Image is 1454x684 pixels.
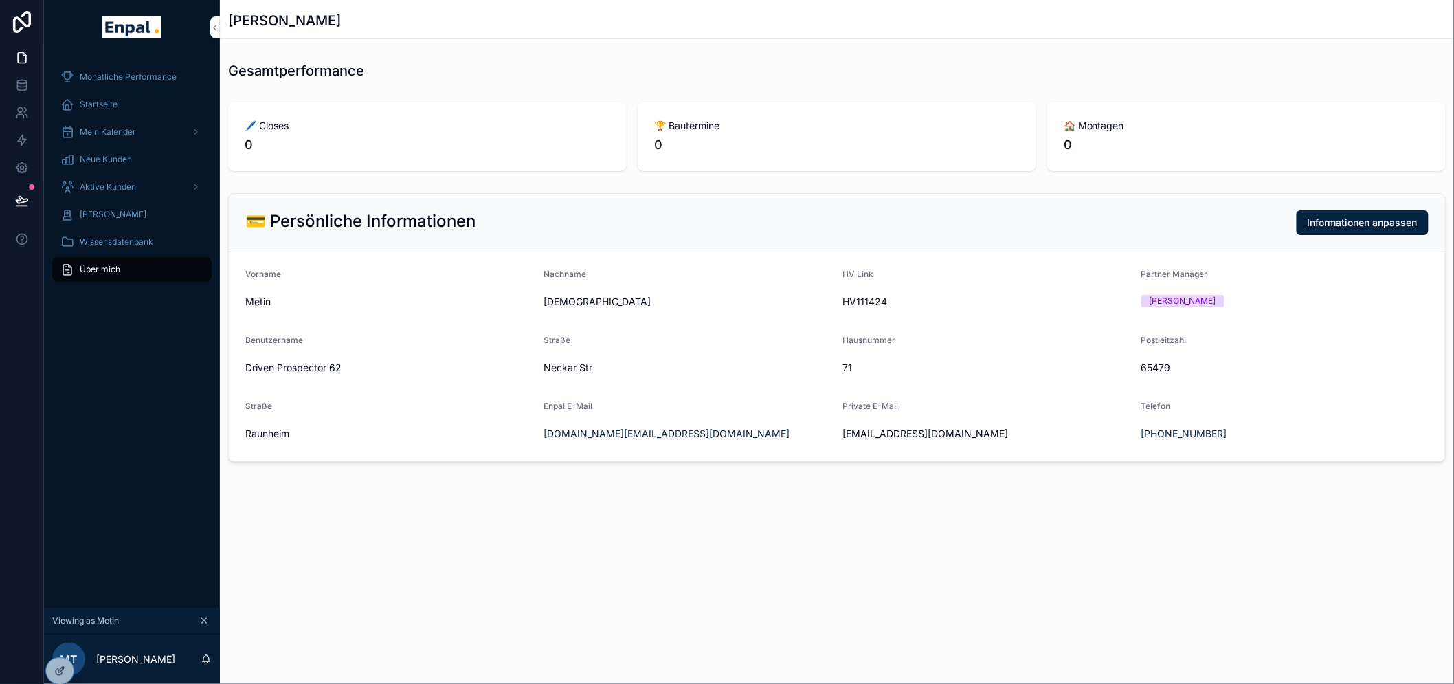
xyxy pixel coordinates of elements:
span: Mein Kalender [80,126,136,137]
div: scrollable content [44,55,220,300]
span: 🏆 Bautermine [654,119,1020,133]
span: Vorname [245,269,281,279]
span: MT [60,651,78,668]
span: HV111424 [842,295,1130,309]
span: Driven Prospector 62 [245,361,533,375]
a: Aktive Kunden [52,175,212,199]
span: Hausnummer [842,335,895,345]
span: Raunheim [245,427,533,441]
span: 65479 [1141,361,1429,375]
span: Postleitzahl [1141,335,1187,345]
div: [PERSON_NAME] [1150,295,1216,307]
span: [EMAIL_ADDRESS][DOMAIN_NAME] [842,427,1130,441]
span: Straße [544,335,571,345]
span: Monatliche Performance [80,71,177,82]
a: [PHONE_NUMBER] [1141,427,1227,441]
span: 0 [1064,135,1429,155]
span: Nachname [544,269,587,279]
a: Startseite [52,92,212,117]
span: Wissensdatenbank [80,236,153,247]
span: Straße [245,401,272,411]
a: Wissensdatenbank [52,230,212,254]
a: Mein Kalender [52,120,212,144]
span: Neue Kunden [80,154,132,165]
span: 0 [654,135,1020,155]
span: Aktive Kunden [80,181,136,192]
span: Private E-Mail [842,401,898,411]
span: Partner Manager [1141,269,1208,279]
a: Neue Kunden [52,147,212,172]
h2: 💳 Persönliche Informationen [245,210,476,232]
span: Informationen anpassen [1308,216,1418,230]
span: [DEMOGRAPHIC_DATA] [544,295,832,309]
h1: Gesamtperformance [228,61,364,80]
span: Viewing as Metin [52,615,119,626]
img: App logo [102,16,161,38]
span: Über mich [80,264,120,275]
p: [PERSON_NAME] [96,652,175,666]
span: HV Link [842,269,873,279]
span: [PERSON_NAME] [80,209,146,220]
a: Über mich [52,257,212,282]
span: 0 [245,135,610,155]
a: Monatliche Performance [52,65,212,89]
button: Informationen anpassen [1297,210,1429,235]
span: 71 [842,361,1130,375]
span: Benutzername [245,335,303,345]
span: Enpal E-Mail [544,401,593,411]
span: Telefon [1141,401,1171,411]
span: Startseite [80,99,118,110]
a: [PERSON_NAME] [52,202,212,227]
h1: [PERSON_NAME] [228,11,341,30]
span: Metin [245,295,533,309]
a: [DOMAIN_NAME][EMAIL_ADDRESS][DOMAIN_NAME] [544,427,790,441]
span: 🖊️ Closes [245,119,610,133]
span: 🏠 Montagen [1064,119,1429,133]
span: Neckar Str [544,361,832,375]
